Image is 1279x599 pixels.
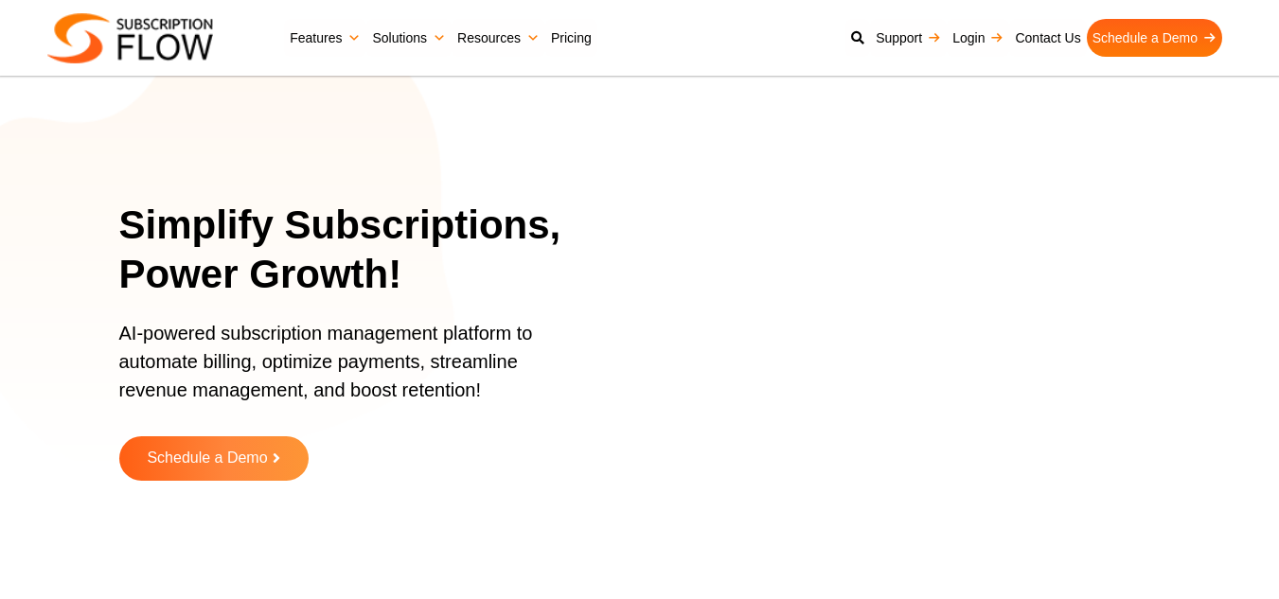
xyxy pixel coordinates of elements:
a: Schedule a Demo [119,436,309,481]
a: Solutions [366,19,452,57]
h1: Simplify Subscriptions, Power Growth! [119,201,591,300]
span: Schedule a Demo [147,450,267,467]
a: Resources [452,19,545,57]
p: AI-powered subscription management platform to automate billing, optimize payments, streamline re... [119,319,567,423]
a: Schedule a Demo [1087,19,1222,57]
a: Pricing [545,19,597,57]
img: Subscriptionflow [47,13,213,63]
a: Login [947,19,1009,57]
a: Support [870,19,947,57]
a: Contact Us [1009,19,1086,57]
a: Features [284,19,366,57]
